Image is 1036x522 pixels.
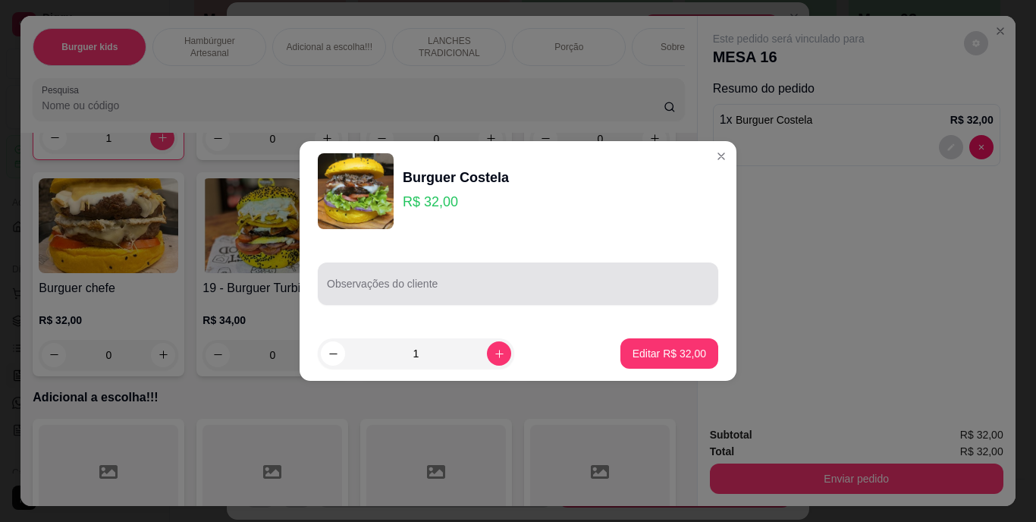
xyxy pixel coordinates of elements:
p: Editar R$ 32,00 [633,346,706,361]
button: increase-product-quantity [487,341,511,366]
input: Observações do cliente [327,282,709,297]
p: R$ 32,00 [403,191,509,212]
img: product-image [318,153,394,229]
button: Editar R$ 32,00 [620,338,718,369]
button: decrease-product-quantity [321,341,345,366]
div: Burguer Costela [403,167,509,188]
button: Close [709,144,733,168]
